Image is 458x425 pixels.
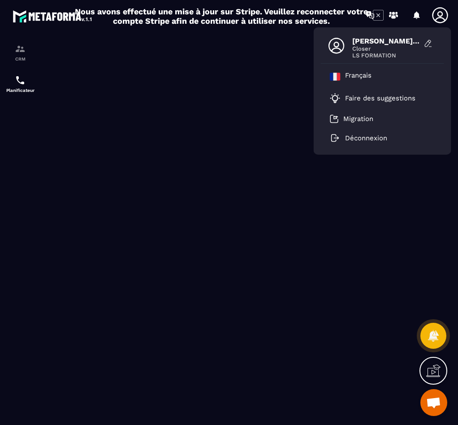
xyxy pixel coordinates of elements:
span: [PERSON_NAME] [PERSON_NAME] [352,37,419,45]
a: schedulerschedulerPlanificateur [2,68,38,100]
p: Français [345,71,372,82]
a: Migration [330,114,373,123]
p: Faire des suggestions [345,94,415,102]
a: Faire des suggestions [330,93,424,104]
p: Planificateur [2,88,38,93]
img: logo [13,8,93,24]
img: scheduler [15,75,26,86]
a: Ouvrir le chat [420,389,447,416]
h2: Nous avons effectué une mise à jour sur Stripe. Veuillez reconnecter votre compte Stripe afin de ... [74,7,368,26]
a: formationformationCRM [2,37,38,68]
p: Migration [343,115,373,123]
p: CRM [2,56,38,61]
p: Déconnexion [345,134,387,142]
span: LS FORMATION [352,52,419,59]
span: Closer [352,45,419,52]
img: formation [15,43,26,54]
